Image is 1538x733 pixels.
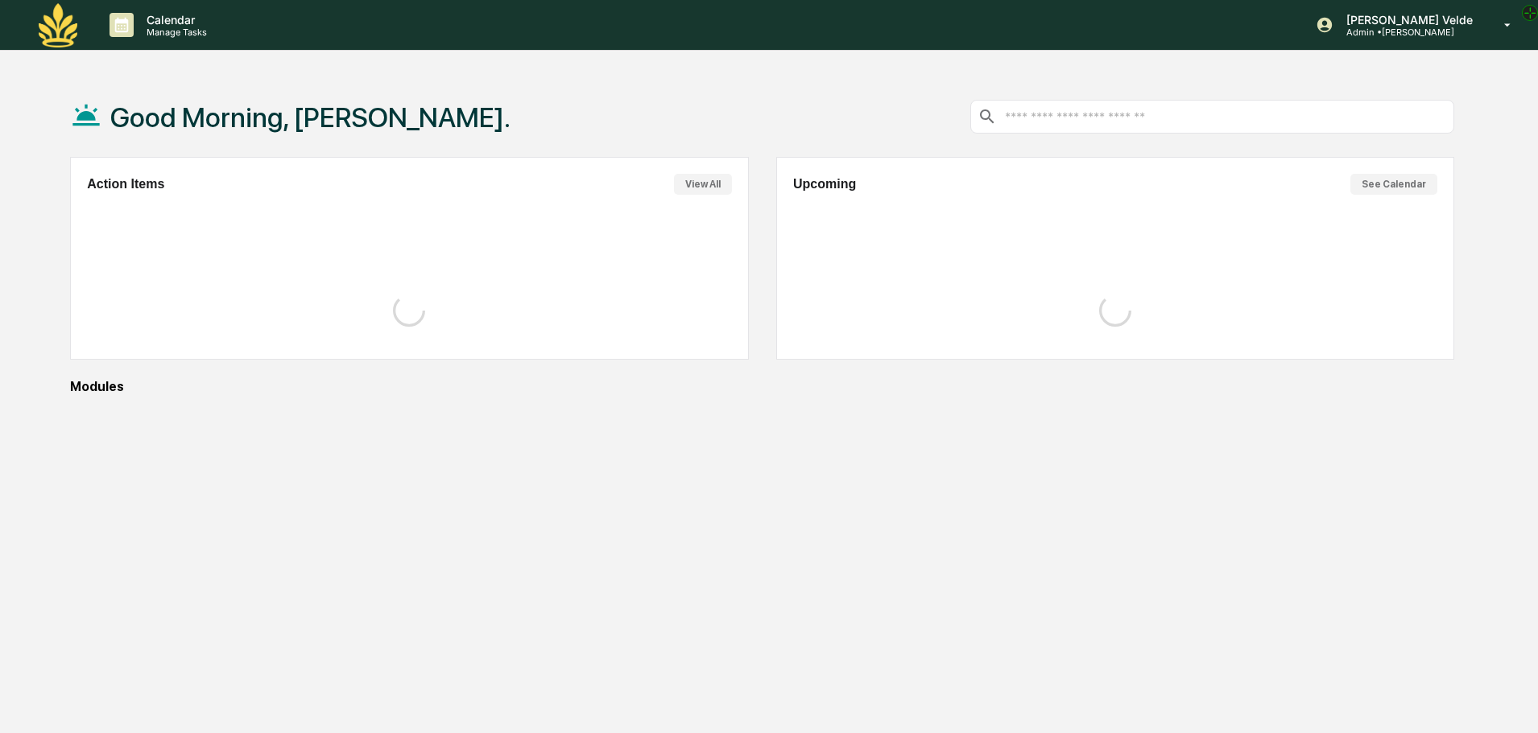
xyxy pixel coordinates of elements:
[793,177,856,191] h2: Upcoming
[110,101,511,134] h1: Good Morning, [PERSON_NAME].
[674,174,732,195] button: View All
[70,379,1454,394] div: Modules
[134,27,215,38] p: Manage Tasks
[1333,13,1481,27] p: [PERSON_NAME] Velde
[1350,174,1437,195] button: See Calendar
[134,13,215,27] p: Calendar
[87,177,164,191] h2: Action Items
[39,3,77,47] img: logo
[1333,27,1481,38] p: Admin • [PERSON_NAME]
